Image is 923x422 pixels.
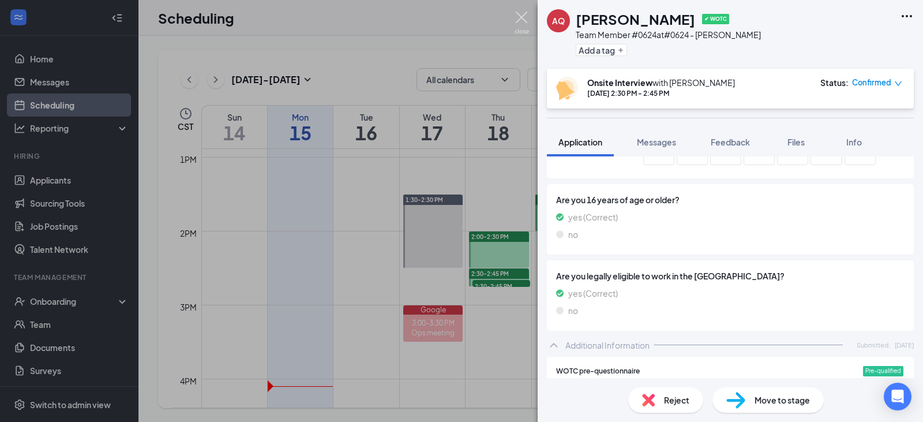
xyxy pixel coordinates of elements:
svg: ChevronUp [547,338,561,352]
span: Reject [664,394,689,406]
div: [DATE] 2:30 PM - 2:45 PM [587,88,735,98]
span: yes (Correct) [568,211,618,223]
div: Status : [820,77,849,88]
div: with [PERSON_NAME] [587,77,735,88]
b: Onsite Interview [587,77,652,88]
span: Info [846,137,862,147]
span: no [568,228,578,241]
span: Move to stage [755,394,810,406]
h1: [PERSON_NAME] [576,9,695,29]
svg: Plus [617,47,624,54]
div: Additional Information [565,339,650,351]
svg: Ellipses [900,9,914,23]
span: [DATE] [895,340,914,350]
button: PlusAdd a tag [576,44,627,56]
span: Feedback [711,137,750,147]
span: no [568,304,578,317]
span: Are you legally eligible to work in the [GEOGRAPHIC_DATA]? [556,270,905,282]
span: ✔ WOTC [702,14,729,24]
span: Files [787,137,805,147]
span: Pre-qualified [865,367,901,376]
span: WOTC pre-questionnaire [556,366,640,377]
div: Team Member #0624 at #0624 - [PERSON_NAME] [576,29,761,40]
div: AQ [552,15,565,27]
span: Application [558,137,602,147]
span: Submitted: [857,340,890,350]
span: Confirmed [852,77,891,88]
span: yes (Correct) [568,287,618,300]
span: Messages [637,137,676,147]
span: down [894,80,902,88]
div: Open Intercom Messenger [884,383,911,410]
span: Are you 16 years of age or older? [556,193,905,206]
